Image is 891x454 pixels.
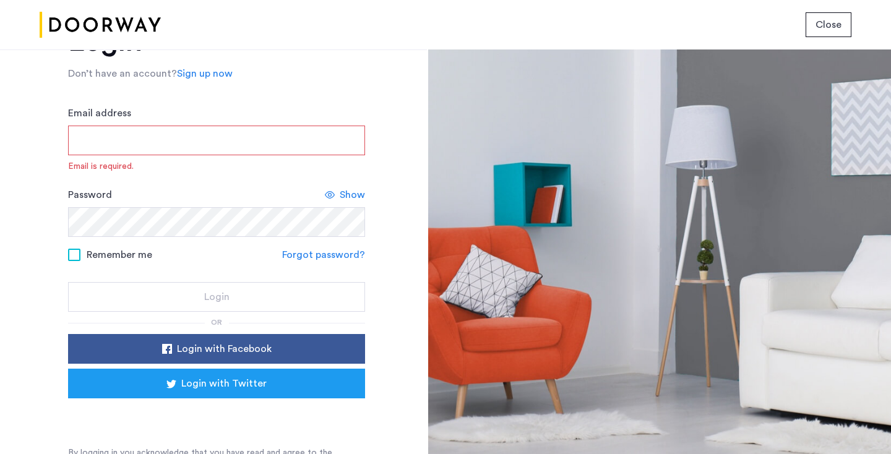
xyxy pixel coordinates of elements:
[816,17,841,32] span: Close
[211,319,222,326] span: or
[93,402,340,429] div: Sign in with Google. Opens in new tab
[68,106,131,121] label: Email address
[806,12,851,37] button: button
[68,334,365,364] button: button
[282,247,365,262] a: Forgot password?
[68,187,112,202] label: Password
[177,341,272,356] span: Login with Facebook
[204,289,230,304] span: Login
[68,282,365,312] button: button
[87,247,152,262] span: Remember me
[177,66,233,81] a: Sign up now
[340,187,365,202] span: Show
[40,2,161,48] img: logo
[68,160,365,173] span: Email is required.
[68,369,365,398] button: button
[68,69,177,79] span: Don’t have an account?
[181,376,267,391] span: Login with Twitter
